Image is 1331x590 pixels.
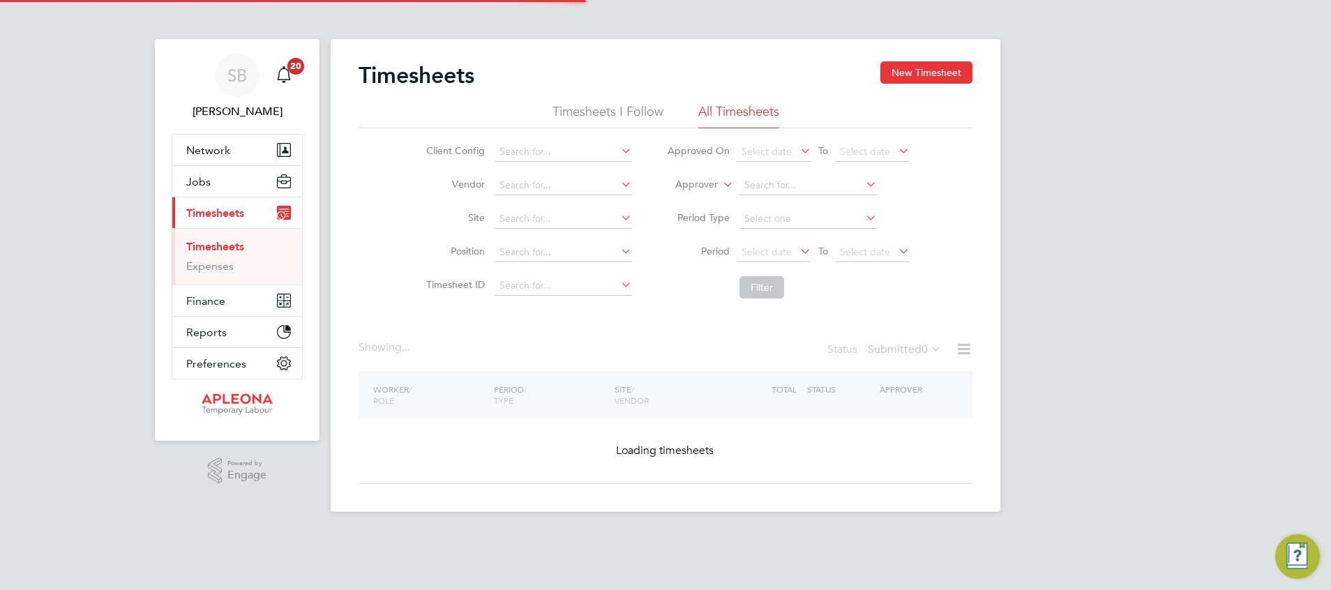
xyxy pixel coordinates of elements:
[880,61,972,84] button: New Timesheet
[422,211,485,224] label: Site
[840,145,890,158] span: Select date
[552,103,663,128] li: Timesheets I Follow
[186,357,246,370] span: Preferences
[827,340,945,360] div: Status
[270,53,298,98] a: 20
[840,245,890,258] span: Select date
[172,317,302,347] button: Reports
[698,103,779,128] li: All Timesheets
[739,176,877,195] input: Search for...
[172,197,302,228] button: Timesheets
[495,142,632,162] input: Search for...
[172,103,303,120] span: Suzanne Bell
[495,243,632,262] input: Search for...
[495,176,632,195] input: Search for...
[172,393,303,416] a: Go to home page
[422,178,485,190] label: Vendor
[742,145,792,158] span: Select date
[422,278,485,291] label: Timesheet ID
[186,175,211,188] span: Jobs
[172,135,302,165] button: Network
[868,342,942,356] label: Submitted
[186,326,227,339] span: Reports
[172,348,302,379] button: Preferences
[227,457,266,469] span: Powered by
[186,240,244,253] a: Timesheets
[814,142,832,160] span: To
[155,39,319,441] nav: Main navigation
[359,61,474,89] h2: Timesheets
[208,457,267,484] a: Powered byEngage
[1275,534,1320,579] button: Engage Resource Center
[655,178,718,192] label: Approver
[186,206,244,220] span: Timesheets
[667,144,730,157] label: Approved On
[172,53,303,120] a: SB[PERSON_NAME]
[359,340,413,355] div: Showing
[742,245,792,258] span: Select date
[739,276,784,298] button: Filter
[186,294,225,308] span: Finance
[495,209,632,229] input: Search for...
[422,245,485,257] label: Position
[814,242,832,260] span: To
[667,211,730,224] label: Period Type
[186,144,230,157] span: Network
[922,342,928,356] span: 0
[172,166,302,197] button: Jobs
[402,340,410,354] span: ...
[667,245,730,257] label: Period
[202,393,273,416] img: apleona-logo-retina.png
[287,58,304,75] span: 20
[172,228,302,285] div: Timesheets
[227,469,266,481] span: Engage
[227,66,247,84] span: SB
[739,209,877,229] input: Select one
[186,259,234,273] a: Expenses
[495,276,632,296] input: Search for...
[422,144,485,157] label: Client Config
[172,285,302,316] button: Finance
